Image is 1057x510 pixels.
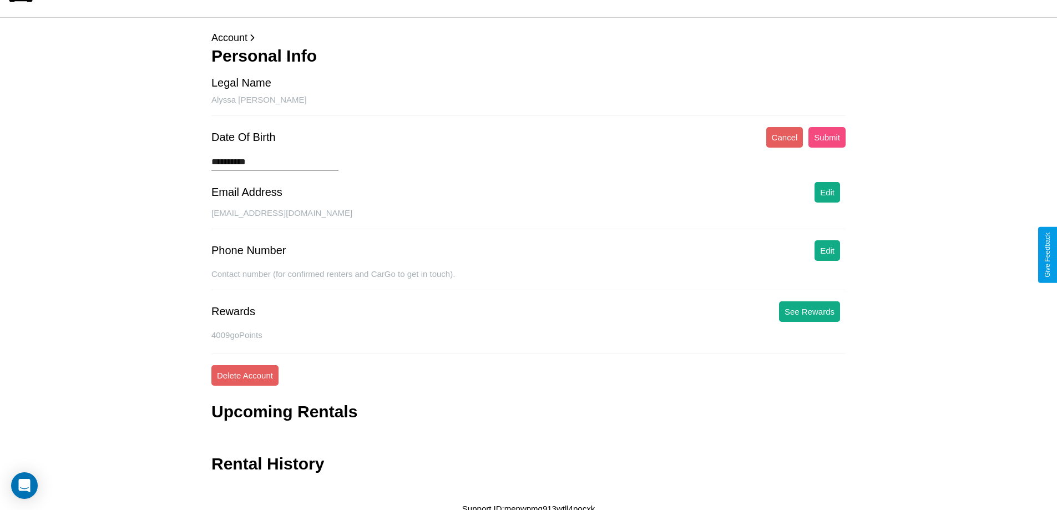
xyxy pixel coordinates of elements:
[815,182,840,203] button: Edit
[779,301,840,322] button: See Rewards
[11,472,38,499] div: Open Intercom Messenger
[211,208,846,229] div: [EMAIL_ADDRESS][DOMAIN_NAME]
[211,29,846,47] p: Account
[211,402,357,421] h3: Upcoming Rentals
[211,327,846,342] p: 4009 goPoints
[211,455,324,473] h3: Rental History
[766,127,803,148] button: Cancel
[211,244,286,257] div: Phone Number
[808,127,846,148] button: Submit
[211,77,271,89] div: Legal Name
[211,95,846,116] div: Alyssa [PERSON_NAME]
[815,240,840,261] button: Edit
[211,47,846,65] h3: Personal Info
[211,269,846,290] div: Contact number (for confirmed renters and CarGo to get in touch).
[211,305,255,318] div: Rewards
[211,186,282,199] div: Email Address
[211,131,276,144] div: Date Of Birth
[1044,233,1051,277] div: Give Feedback
[211,365,279,386] button: Delete Account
